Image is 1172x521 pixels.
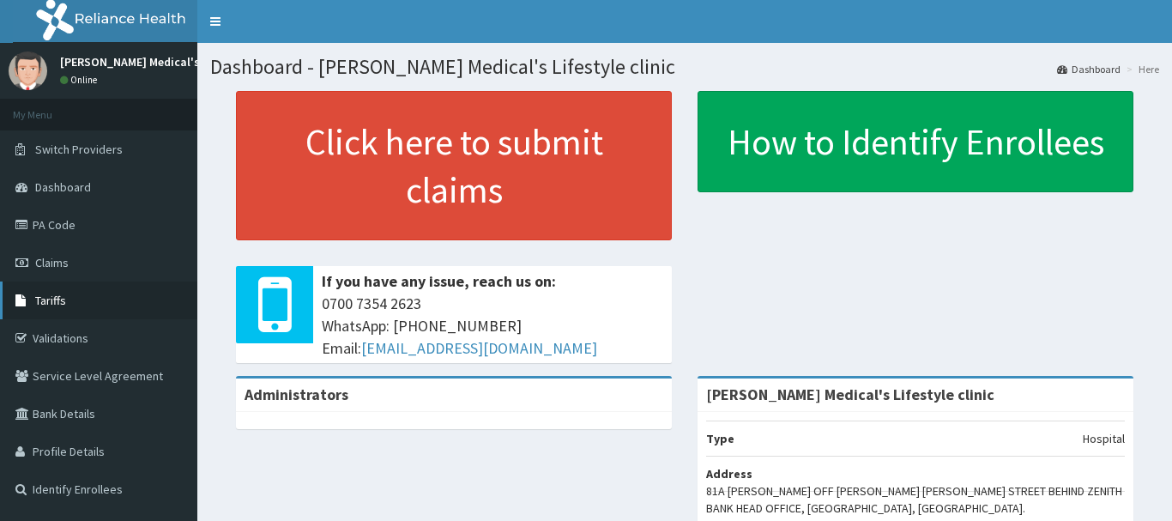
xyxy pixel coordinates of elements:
[1122,62,1159,76] li: Here
[210,56,1159,78] h1: Dashboard - [PERSON_NAME] Medical's Lifestyle clinic
[361,338,597,358] a: [EMAIL_ADDRESS][DOMAIN_NAME]
[35,293,66,308] span: Tariffs
[245,385,348,404] b: Administrators
[706,385,994,404] strong: [PERSON_NAME] Medical's Lifestyle clinic
[35,255,69,270] span: Claims
[322,293,663,359] span: 0700 7354 2623 WhatsApp: [PHONE_NUMBER] Email:
[706,482,1125,517] p: 81A [PERSON_NAME] OFF [PERSON_NAME] [PERSON_NAME] STREET BEHIND ZENITH BANK HEAD OFFICE, [GEOGRAP...
[35,179,91,195] span: Dashboard
[9,51,47,90] img: User Image
[322,271,556,291] b: If you have any issue, reach us on:
[236,91,672,240] a: Click here to submit claims
[60,74,101,86] a: Online
[698,91,1133,192] a: How to Identify Enrollees
[706,431,734,446] b: Type
[1057,62,1121,76] a: Dashboard
[1083,430,1125,447] p: Hospital
[35,142,123,157] span: Switch Providers
[60,56,282,68] p: [PERSON_NAME] Medical's Lifestyle Clinic
[706,466,752,482] b: Address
